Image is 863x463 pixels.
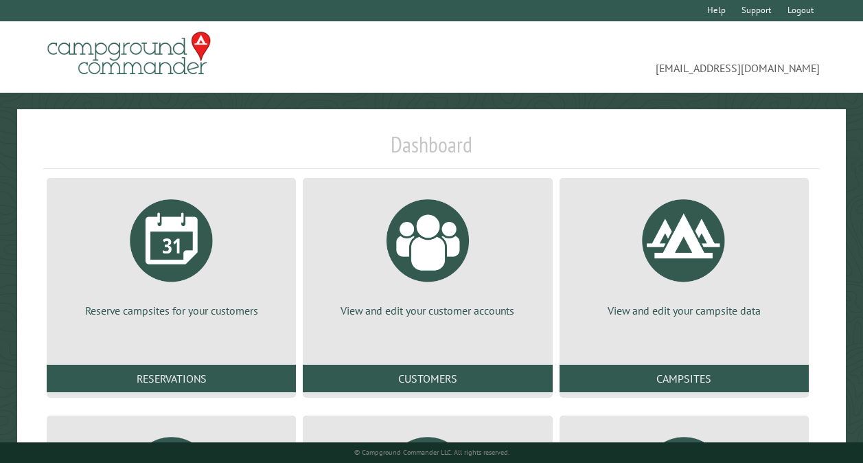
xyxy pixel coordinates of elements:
[43,27,215,80] img: Campground Commander
[47,365,296,392] a: Reservations
[560,365,809,392] a: Campsites
[319,189,536,318] a: View and edit your customer accounts
[576,303,792,318] p: View and edit your campsite data
[319,303,536,318] p: View and edit your customer accounts
[63,303,279,318] p: Reserve campsites for your customers
[303,365,552,392] a: Customers
[576,189,792,318] a: View and edit your campsite data
[354,448,509,457] small: © Campground Commander LLC. All rights reserved.
[432,38,820,76] span: [EMAIL_ADDRESS][DOMAIN_NAME]
[63,189,279,318] a: Reserve campsites for your customers
[43,131,820,169] h1: Dashboard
